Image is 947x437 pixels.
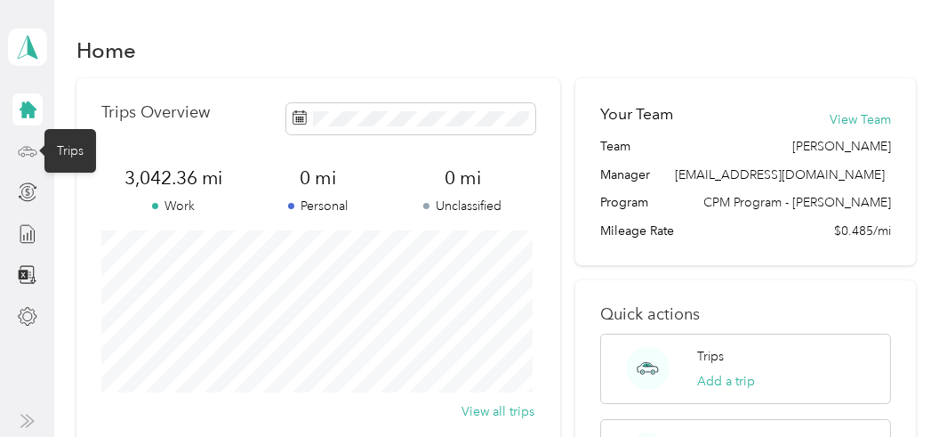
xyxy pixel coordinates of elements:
div: Trips [44,129,96,173]
span: [PERSON_NAME] [792,137,891,156]
span: CPM Program - [PERSON_NAME] [703,193,891,212]
span: Program [600,193,648,212]
span: $0.485/mi [834,222,891,240]
h1: Home [76,41,136,60]
p: Unclassified [390,197,535,215]
span: Mileage Rate [600,222,674,240]
p: Trips [698,347,725,366]
p: Work [101,197,246,215]
span: Team [600,137,630,156]
span: [EMAIL_ADDRESS][DOMAIN_NAME] [675,167,885,182]
span: 0 mi [390,166,535,190]
button: View all trips [462,402,535,421]
button: Add a trip [698,372,756,391]
p: Quick actions [600,305,891,324]
button: View Team [830,110,891,129]
span: 0 mi [245,166,390,190]
span: Manager [600,166,650,184]
p: Personal [245,197,390,215]
iframe: Everlance-gr Chat Button Frame [847,337,947,437]
h2: Your Team [600,103,673,125]
span: 3,042.36 mi [101,166,246,190]
p: Trips Overview [101,103,210,122]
